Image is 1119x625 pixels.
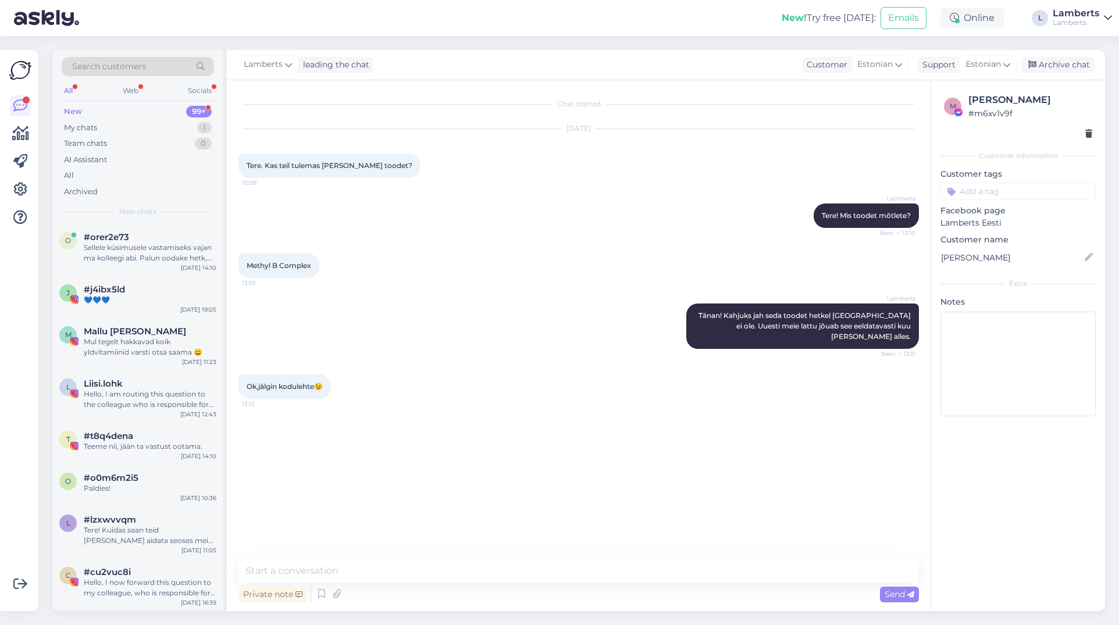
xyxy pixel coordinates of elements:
[180,410,216,419] div: [DATE] 12:43
[782,12,807,23] b: New!
[940,205,1096,217] p: Facebook page
[1053,18,1099,27] div: Lamberts
[84,337,216,358] div: Mul tegelt hakkavad koik yldvitamiinid varsti otsa saama 😄
[84,515,136,525] span: #lzxwvvqm
[84,295,216,305] div: 💙💙💙
[872,294,915,303] span: Lamberts
[66,383,70,391] span: L
[872,228,915,237] span: Seen ✓ 13:10
[940,183,1096,200] input: Add a tag
[822,211,911,220] span: Tere! Mis toodet mõtlete?
[1053,9,1112,27] a: LambertsLamberts
[186,83,214,98] div: Socials
[247,161,412,170] span: Tere. Kas teil tulemas [PERSON_NAME] toodet?
[66,571,71,580] span: c
[1053,9,1099,18] div: Lamberts
[940,296,1096,308] p: Notes
[940,278,1096,289] div: Extra
[62,83,75,98] div: All
[64,170,74,181] div: All
[872,194,915,203] span: Lamberts
[940,151,1096,161] div: Customer information
[84,232,129,242] span: #orer2e73
[242,278,286,287] span: 13:10
[242,399,286,408] span: 13:12
[181,546,216,555] div: [DATE] 11:05
[298,59,369,71] div: leading the chat
[197,122,212,134] div: 1
[940,8,1004,28] div: Online
[940,217,1096,229] p: Lamberts Eesti
[238,587,307,602] div: Private note
[84,441,216,452] div: Teeme nii, jään ta vastust ootama.
[64,122,97,134] div: My chats
[699,311,913,341] span: Tänan! Kahjuks jah seda toodet hetkel [GEOGRAPHIC_DATA] ei ole. Uuesti meie lattu jõuab see eelda...
[238,99,919,109] div: Chat started
[84,431,133,441] span: #t8q4dena
[238,123,919,134] div: [DATE]
[119,206,156,217] span: New chats
[65,330,72,339] span: M
[84,378,123,389] span: Liisi.lohk
[64,186,98,198] div: Archived
[181,452,216,460] div: [DATE] 14:10
[64,138,107,149] div: Team chats
[84,326,186,337] span: Mallu Mariann Treimann
[84,567,131,577] span: #cu2vuc8i
[180,494,216,502] div: [DATE] 10:36
[66,288,70,297] span: j
[940,168,1096,180] p: Customer tags
[181,263,216,272] div: [DATE] 14:10
[968,93,1092,107] div: [PERSON_NAME]
[9,59,31,81] img: Askly Logo
[782,11,876,25] div: Try free [DATE]:
[84,483,216,494] div: Paldies!
[66,435,70,444] span: t
[186,106,212,117] div: 99+
[885,589,914,599] span: Send
[802,59,847,71] div: Customer
[180,305,216,314] div: [DATE] 19:05
[84,473,138,483] span: #o0m6m2i5
[72,60,146,73] span: Search customers
[965,58,1001,71] span: Estonian
[181,598,216,607] div: [DATE] 16:39
[65,236,71,245] span: o
[950,102,956,110] span: m
[247,261,311,270] span: Methyl B Complex
[120,83,141,98] div: Web
[941,251,1082,264] input: Add name
[182,358,216,366] div: [DATE] 11:23
[84,525,216,546] div: Tere! Kuidas saan teid [PERSON_NAME] aidata seoses meie teenustega?
[940,234,1096,246] p: Customer name
[84,577,216,598] div: Hello, I now forward this question to my colleague, who is responsible for this. The reply will b...
[64,154,107,166] div: AI Assistant
[1021,57,1095,73] div: Archive chat
[247,382,323,391] span: Ok,jälgin kodulehte😉
[881,7,926,29] button: Emails
[872,349,915,358] span: Seen ✓ 13:11
[84,389,216,410] div: Hello, I am routing this question to the colleague who is responsible for this topic. The reply m...
[244,58,283,71] span: Lamberts
[968,107,1092,120] div: # m6xv1v9f
[65,477,71,485] span: o
[66,519,70,527] span: l
[857,58,893,71] span: Estonian
[84,242,216,263] div: Sellele küsimusele vastamiseks vajan ma kolleegi abi. Palun oodake hetk, ma suunan teie päringu e...
[918,59,956,71] div: Support
[64,106,82,117] div: New
[195,138,212,149] div: 0
[84,284,125,295] span: #j4ibx5ld
[1032,10,1048,26] div: L
[242,178,286,187] span: 13:09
